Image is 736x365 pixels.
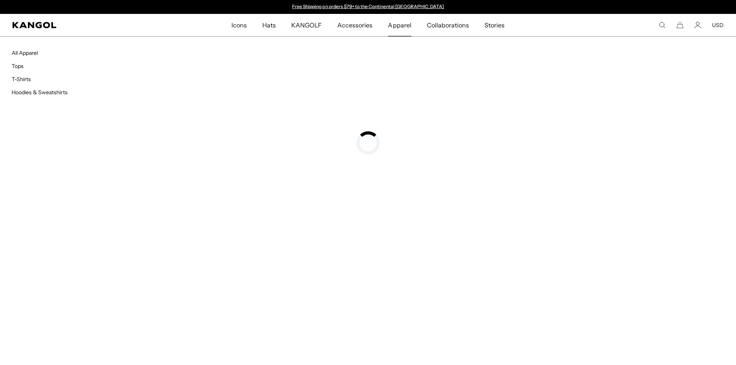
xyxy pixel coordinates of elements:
[231,14,247,36] span: Icons
[419,14,477,36] a: Collaborations
[712,22,724,29] button: USD
[12,63,24,70] a: Tops
[12,22,153,28] a: Kangol
[380,14,419,36] a: Apparel
[694,22,701,29] a: Account
[289,4,448,10] div: Announcement
[12,89,68,96] a: Hoodies & Sweatshirts
[262,14,276,36] span: Hats
[388,14,411,36] span: Apparel
[284,14,330,36] a: KANGOLF
[12,49,38,56] a: All Apparel
[289,4,448,10] slideshow-component: Announcement bar
[291,14,322,36] span: KANGOLF
[337,14,372,36] span: Accessories
[255,14,284,36] a: Hats
[12,76,31,83] a: T-Shirts
[477,14,512,36] a: Stories
[659,22,666,29] summary: Search here
[677,22,683,29] button: Cart
[224,14,255,36] a: Icons
[330,14,380,36] a: Accessories
[289,4,448,10] div: 1 of 2
[292,3,444,9] a: Free Shipping on orders $79+ to the Continental [GEOGRAPHIC_DATA]
[484,14,505,36] span: Stories
[427,14,469,36] span: Collaborations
